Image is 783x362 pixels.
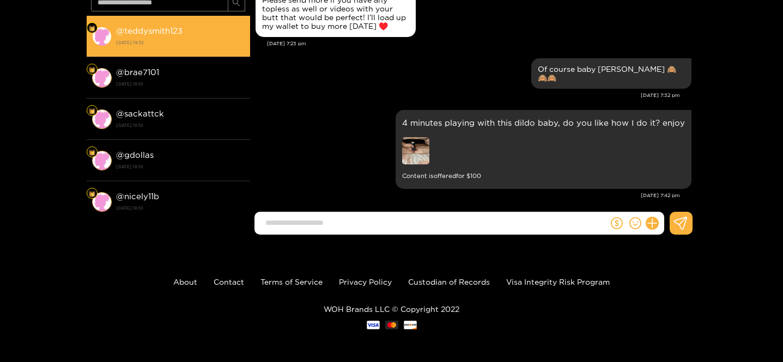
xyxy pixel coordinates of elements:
[116,38,245,47] strong: [DATE] 19:32
[173,278,197,286] a: About
[506,278,610,286] a: Visa Integrity Risk Program
[116,68,159,77] strong: @ brae7101
[267,40,691,47] div: [DATE] 7:23 pm
[92,151,112,170] img: conversation
[256,91,680,99] div: [DATE] 7:32 pm
[92,192,112,212] img: conversation
[116,162,245,171] strong: [DATE] 18:10
[92,68,112,88] img: conversation
[402,137,429,164] img: preview
[89,149,95,156] img: Fan Level
[396,110,691,189] div: Sep. 27, 7:42 pm
[89,66,95,73] img: Fan Level
[531,58,691,89] div: Sep. 27, 7:32 pm
[339,278,392,286] a: Privacy Policy
[116,26,183,35] strong: @ teddysmith123
[402,116,685,129] p: 4 minutes playing with this dildo baby, do you like how I do it? enjoy
[260,278,323,286] a: Terms of Service
[214,278,244,286] a: Contact
[116,192,159,201] strong: @ nicely11b
[116,120,245,130] strong: [DATE] 18:10
[92,109,112,129] img: conversation
[609,215,625,231] button: dollar
[629,217,641,229] span: smile
[538,65,685,82] div: Of course baby [PERSON_NAME] 🙈🙈🙈
[89,108,95,114] img: Fan Level
[408,278,490,286] a: Custodian of Records
[116,109,164,118] strong: @ sackattck
[116,79,245,89] strong: [DATE] 18:10
[89,191,95,197] img: Fan Level
[89,25,95,32] img: Fan Level
[116,150,154,159] strong: @ gdollas
[611,217,623,229] span: dollar
[256,192,680,199] div: [DATE] 7:42 pm
[116,203,245,213] strong: [DATE] 18:10
[402,170,685,182] small: Content is offered for $ 100
[92,27,112,46] img: conversation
